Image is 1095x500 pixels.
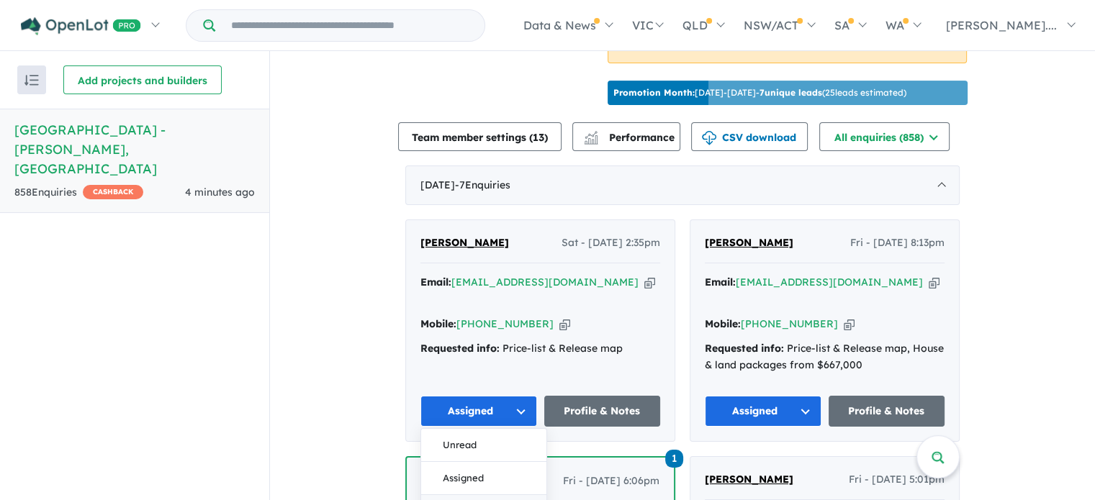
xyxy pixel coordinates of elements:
button: Unread [421,429,546,462]
button: Copy [644,275,655,290]
button: Copy [844,317,855,332]
a: 1 [665,448,683,468]
img: line-chart.svg [585,131,598,139]
span: [PERSON_NAME] [420,236,509,249]
button: Assigned [420,396,537,427]
strong: Mobile: [420,317,456,330]
span: [PERSON_NAME].... [946,18,1057,32]
img: sort.svg [24,75,39,86]
div: 858 Enquir ies [14,184,143,201]
strong: Requested info: [705,342,784,355]
a: [EMAIL_ADDRESS][DOMAIN_NAME] [736,276,923,288]
a: [PERSON_NAME] [705,235,793,252]
button: Team member settings (13) [398,122,562,151]
button: Assigned [705,396,821,427]
img: bar-chart.svg [584,135,598,145]
span: [PERSON_NAME] [705,236,793,249]
strong: Email: [420,276,451,288]
span: CASHBACK [83,185,143,199]
strong: Email: [705,276,736,288]
input: Try estate name, suburb, builder or developer [218,10,482,41]
span: Fri - [DATE] 6:06pm [563,473,659,490]
button: Assigned [421,462,546,495]
button: Add projects and builders [63,65,222,94]
a: Profile & Notes [829,396,945,427]
a: [PERSON_NAME] [420,235,509,252]
a: [PHONE_NUMBER] [456,317,554,330]
span: [PERSON_NAME] [705,473,793,486]
p: [DATE] - [DATE] - ( 25 leads estimated) [613,86,906,99]
img: Openlot PRO Logo White [21,17,141,35]
span: 1 [665,450,683,468]
button: Copy [559,317,570,332]
a: [EMAIL_ADDRESS][DOMAIN_NAME] [451,276,639,288]
span: - 7 Enquir ies [455,178,510,191]
a: Profile & Notes [544,396,661,427]
span: Performance [586,131,675,144]
div: Price-list & Release map [420,340,660,358]
button: Performance [572,122,680,151]
span: Fri - [DATE] 8:13pm [850,235,945,252]
span: Sat - [DATE] 2:35pm [562,235,660,252]
strong: Requested info: [420,342,500,355]
div: [DATE] [405,165,960,206]
span: 4 minutes ago [185,186,255,199]
a: [PERSON_NAME] [705,471,793,488]
strong: Mobile: [705,317,741,330]
span: 13 [533,131,544,144]
button: Copy [929,275,939,290]
button: CSV download [691,122,808,151]
b: 7 unique leads [760,87,822,98]
button: All enquiries (858) [819,122,950,151]
h5: [GEOGRAPHIC_DATA] - [PERSON_NAME] , [GEOGRAPHIC_DATA] [14,120,255,178]
a: [PHONE_NUMBER] [741,317,838,330]
span: Fri - [DATE] 5:01pm [849,471,945,488]
b: Promotion Month: [613,87,695,98]
div: Price-list & Release map, House & land packages from $667,000 [705,340,945,375]
img: download icon [702,131,716,145]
